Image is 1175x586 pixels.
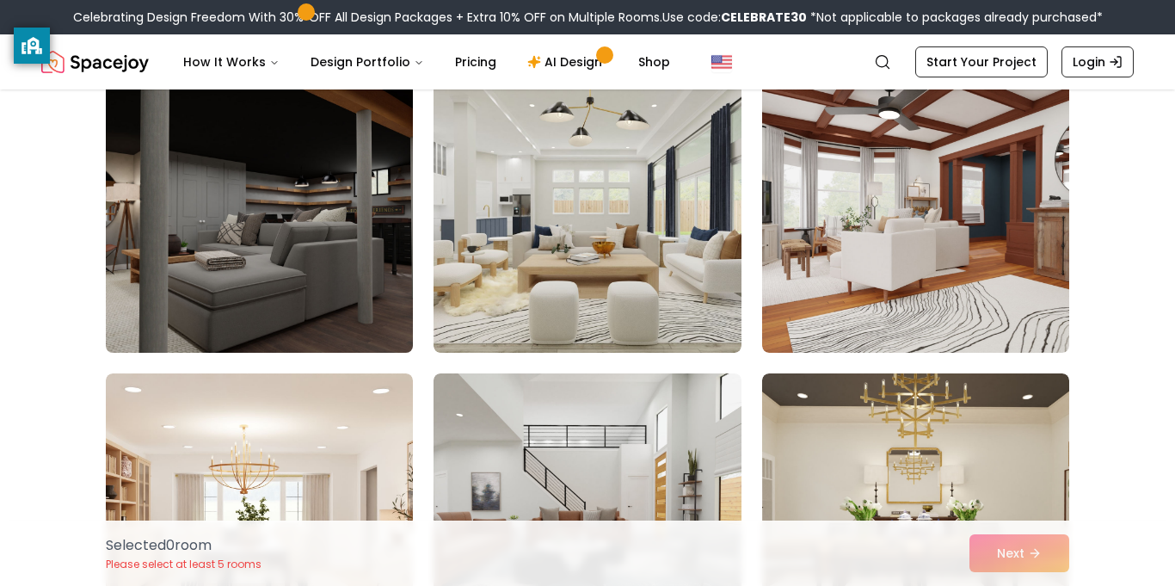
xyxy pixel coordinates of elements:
[711,52,732,72] img: United States
[14,28,50,64] button: privacy banner
[434,77,741,353] img: Room room-50
[441,45,510,79] a: Pricing
[721,9,807,26] b: CELEBRATE30
[514,45,621,79] a: AI Design
[662,9,807,26] span: Use code:
[624,45,684,79] a: Shop
[106,535,261,556] p: Selected 0 room
[915,46,1048,77] a: Start Your Project
[41,45,149,79] a: Spacejoy
[98,71,421,360] img: Room room-49
[762,77,1069,353] img: Room room-51
[807,9,1103,26] span: *Not applicable to packages already purchased*
[41,34,1134,89] nav: Global
[106,558,261,571] p: Please select at least 5 rooms
[41,45,149,79] img: Spacejoy Logo
[169,45,684,79] nav: Main
[169,45,293,79] button: How It Works
[1061,46,1134,77] a: Login
[73,9,1103,26] div: Celebrating Design Freedom With 30% OFF All Design Packages + Extra 10% OFF on Multiple Rooms.
[297,45,438,79] button: Design Portfolio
